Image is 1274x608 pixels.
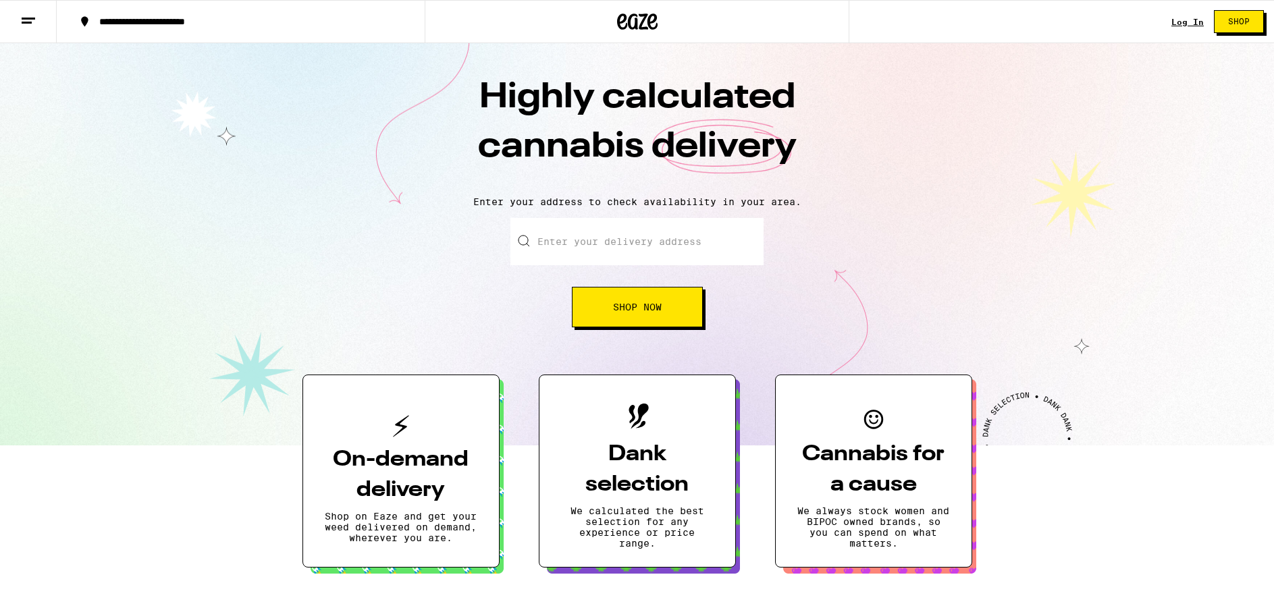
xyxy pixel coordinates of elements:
[510,218,764,265] input: Enter your delivery address
[325,511,477,543] p: Shop on Eaze and get your weed delivered on demand, wherever you are.
[775,375,972,568] button: Cannabis for a causeWe always stock women and BIPOC owned brands, so you can spend on what matters.
[1214,10,1264,33] button: Shop
[302,375,500,568] button: On-demand deliveryShop on Eaze and get your weed delivered on demand, wherever you are.
[539,375,736,568] button: Dank selectionWe calculated the best selection for any experience or price range.
[1228,18,1250,26] span: Shop
[401,74,874,186] h1: Highly calculated cannabis delivery
[561,439,714,500] h3: Dank selection
[14,196,1260,207] p: Enter your address to check availability in your area.
[325,445,477,505] h3: On-demand delivery
[1204,10,1274,33] a: Shop
[1171,18,1204,26] a: Log In
[797,439,950,500] h3: Cannabis for a cause
[572,287,703,327] button: Shop Now
[561,505,714,549] p: We calculated the best selection for any experience or price range.
[613,302,662,312] span: Shop Now
[797,505,950,549] p: We always stock women and BIPOC owned brands, so you can spend on what matters.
